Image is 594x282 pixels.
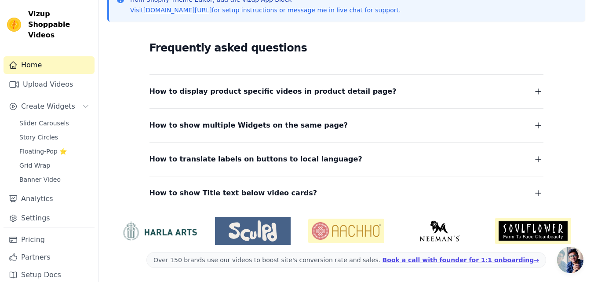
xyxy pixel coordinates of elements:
span: Banner Video [19,175,61,184]
p: Visit for setup instructions or message me in live chat for support. [130,6,401,15]
a: Slider Carousels [14,117,95,129]
button: Create Widgets [4,98,95,115]
a: Grid Wrap [14,159,95,172]
img: Vizup [7,18,21,32]
a: Settings [4,209,95,227]
h2: Frequently asked questions [149,39,543,57]
span: How to translate labels on buttons to local language? [149,153,362,165]
button: How to translate labels on buttons to local language? [149,153,543,165]
a: Partners [4,249,95,266]
button: How to show multiple Widgets on the same page? [149,119,543,132]
a: Pricing [4,231,95,249]
button: How to display product specific videos in product detail page? [149,85,543,98]
span: How to display product specific videos in product detail page? [149,85,397,98]
a: Floating-Pop ⭐ [14,145,95,157]
span: Vizup Shoppable Videos [28,9,91,40]
img: Soulflower [495,218,571,244]
a: Upload Videos [4,76,95,93]
img: Sculpd US [215,220,291,242]
div: Open chat [557,247,583,273]
a: Banner Video [14,173,95,186]
a: Analytics [4,190,95,208]
span: Grid Wrap [19,161,50,170]
a: Home [4,56,95,74]
span: Floating-Pop ⭐ [19,147,67,156]
span: How to show multiple Widgets on the same page? [149,119,348,132]
span: Slider Carousels [19,119,69,128]
img: HarlaArts [121,221,197,241]
img: Neeman's [402,220,478,242]
span: Create Widgets [21,101,75,112]
a: Story Circles [14,131,95,143]
span: How to show Title text below video cards? [149,187,317,199]
a: Book a call with founder for 1:1 onboarding [383,256,539,264]
span: Story Circles [19,133,58,142]
a: [DOMAIN_NAME][URL] [143,7,212,14]
button: How to show Title text below video cards? [149,187,543,199]
img: Aachho [308,219,384,243]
